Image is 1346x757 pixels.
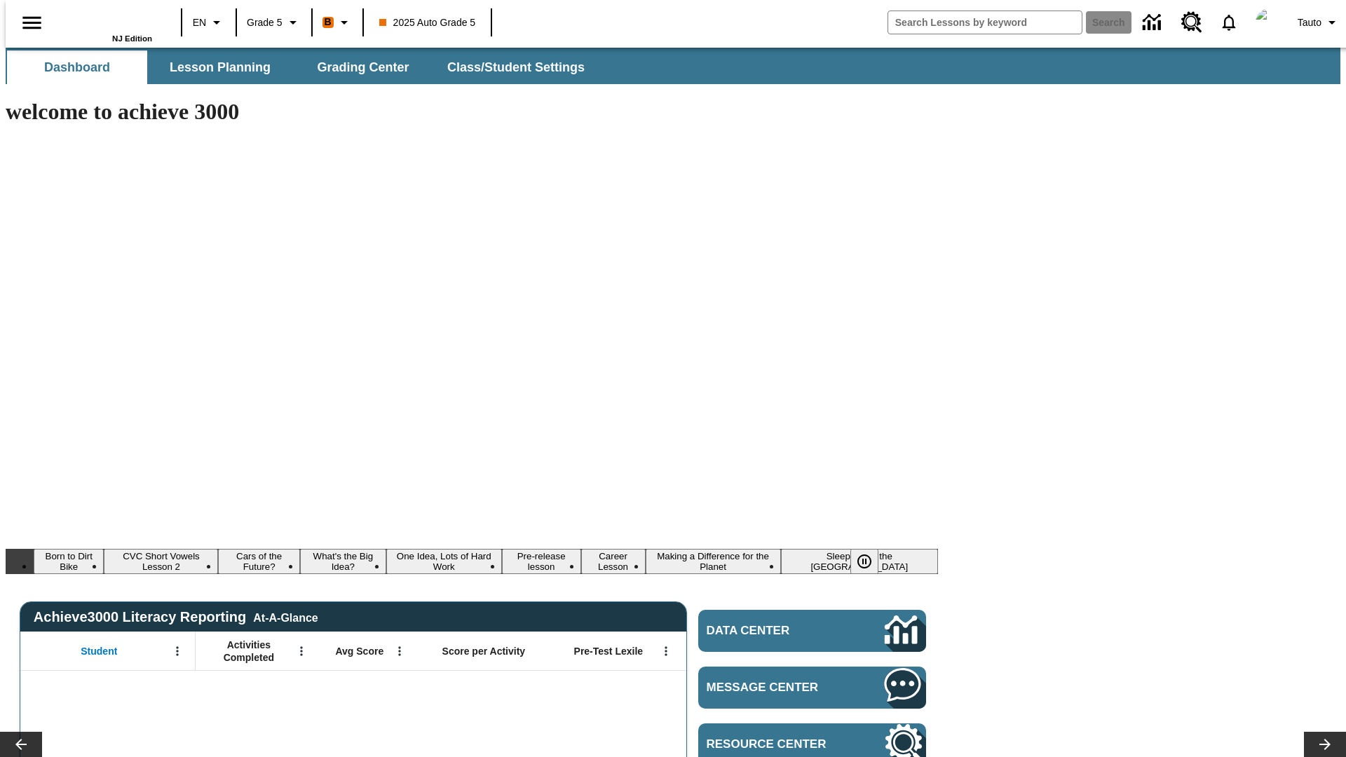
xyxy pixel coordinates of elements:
[6,99,938,125] h1: welcome to achieve 3000
[850,549,892,574] div: Pause
[6,48,1340,84] div: SubNavbar
[447,60,585,76] span: Class/Student Settings
[241,10,307,35] button: Grade: Grade 5, Select a grade
[1211,4,1247,41] a: Notifications
[11,2,53,43] button: Open side menu
[253,609,318,625] div: At-A-Glance
[698,610,926,652] a: Data Center
[850,549,878,574] button: Pause
[61,6,152,34] a: Home
[1247,4,1292,41] button: Select a new avatar
[386,549,502,574] button: Slide 5 One Idea, Lots of Hard Work
[325,13,332,31] span: B
[6,50,597,84] div: SubNavbar
[61,5,152,43] div: Home
[81,645,117,657] span: Student
[317,10,358,35] button: Boost Class color is orange. Change class color
[293,50,433,84] button: Grading Center
[1134,4,1173,42] a: Data Center
[707,624,838,638] span: Data Center
[44,60,110,76] span: Dashboard
[888,11,1082,34] input: search field
[574,645,644,657] span: Pre-Test Lexile
[186,10,231,35] button: Language: EN, Select a language
[203,639,295,664] span: Activities Completed
[707,681,843,695] span: Message Center
[655,641,677,662] button: Open Menu
[581,549,646,574] button: Slide 7 Career Lesson
[34,609,318,625] span: Achieve3000 Literacy Reporting
[781,549,938,574] button: Slide 9 Sleepless in the Animal Kingdom
[104,549,218,574] button: Slide 2 CVC Short Vowels Lesson 2
[502,549,581,574] button: Slide 6 Pre-release lesson
[698,667,926,709] a: Message Center
[335,645,383,657] span: Avg Score
[112,34,152,43] span: NJ Edition
[707,737,843,751] span: Resource Center
[193,15,206,30] span: EN
[1256,8,1284,36] img: avatar image
[379,15,476,30] span: 2025 Auto Grade 5
[646,549,781,574] button: Slide 8 Making a Difference for the Planet
[218,549,299,574] button: Slide 3 Cars of the Future?
[150,50,290,84] button: Lesson Planning
[1173,4,1211,41] a: Resource Center, Will open in new tab
[247,15,283,30] span: Grade 5
[436,50,596,84] button: Class/Student Settings
[317,60,409,76] span: Grading Center
[300,549,386,574] button: Slide 4 What's the Big Idea?
[1292,10,1346,35] button: Profile/Settings
[34,549,104,574] button: Slide 1 Born to Dirt Bike
[7,50,147,84] button: Dashboard
[170,60,271,76] span: Lesson Planning
[167,641,188,662] button: Open Menu
[1304,732,1346,757] button: Lesson carousel, Next
[389,641,410,662] button: Open Menu
[442,645,526,657] span: Score per Activity
[1298,15,1321,30] span: Tauto
[291,641,312,662] button: Open Menu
